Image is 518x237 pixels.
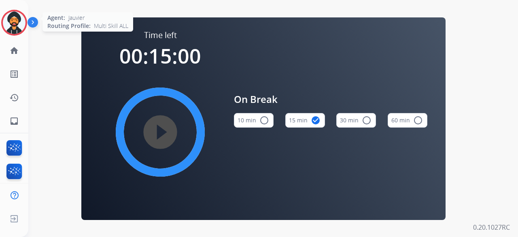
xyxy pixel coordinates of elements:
mat-icon: list_alt [9,69,19,79]
mat-icon: radio_button_unchecked [362,115,372,125]
span: On Break [234,92,427,107]
button: 30 min [336,113,376,128]
mat-icon: play_circle_filled [155,127,165,137]
span: 00:15:00 [119,42,201,70]
mat-icon: inbox [9,116,19,126]
span: Agent: [47,14,65,22]
mat-icon: home [9,46,19,56]
mat-icon: history [9,93,19,102]
mat-icon: radio_button_unchecked [413,115,423,125]
span: Routing Profile: [47,22,91,30]
span: Time left [144,30,177,41]
mat-icon: radio_button_unchecked [259,115,269,125]
mat-icon: check_circle [311,115,321,125]
img: avatar [3,11,25,34]
button: 60 min [388,113,427,128]
button: 10 min [234,113,274,128]
span: Jauvier [68,14,85,22]
span: Multi Skill ALL [94,22,128,30]
p: 0.20.1027RC [473,222,510,232]
button: 15 min [285,113,325,128]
